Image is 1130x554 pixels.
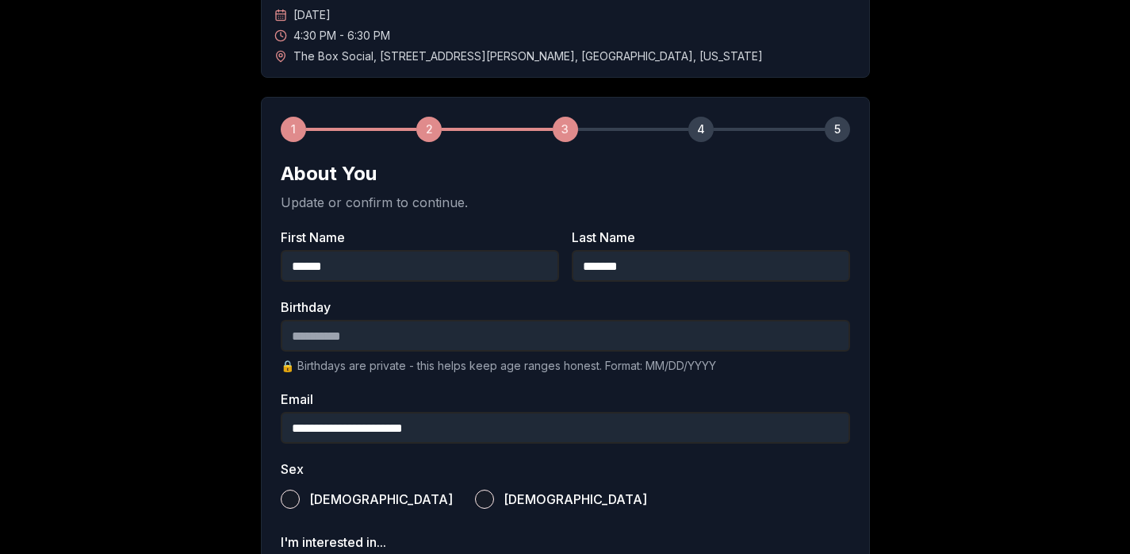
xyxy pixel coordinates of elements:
[281,161,850,187] h2: About You
[281,193,850,212] p: Update or confirm to continue.
[572,231,850,244] label: Last Name
[281,231,559,244] label: First Name
[281,490,300,509] button: [DEMOGRAPHIC_DATA]
[504,493,647,506] span: [DEMOGRAPHIC_DATA]
[281,463,850,475] label: Sex
[281,393,850,406] label: Email
[293,48,763,64] span: The Box Social , [STREET_ADDRESS][PERSON_NAME] , [GEOGRAPHIC_DATA] , [US_STATE]
[309,493,453,506] span: [DEMOGRAPHIC_DATA]
[281,301,850,314] label: Birthday
[553,117,578,142] div: 3
[293,7,331,23] span: [DATE]
[825,117,850,142] div: 5
[281,536,850,548] label: I'm interested in...
[293,28,390,44] span: 4:30 PM - 6:30 PM
[281,117,306,142] div: 1
[688,117,714,142] div: 4
[416,117,442,142] div: 2
[475,490,494,509] button: [DEMOGRAPHIC_DATA]
[281,358,850,374] p: 🔒 Birthdays are private - this helps keep age ranges honest. Format: MM/DD/YYYY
